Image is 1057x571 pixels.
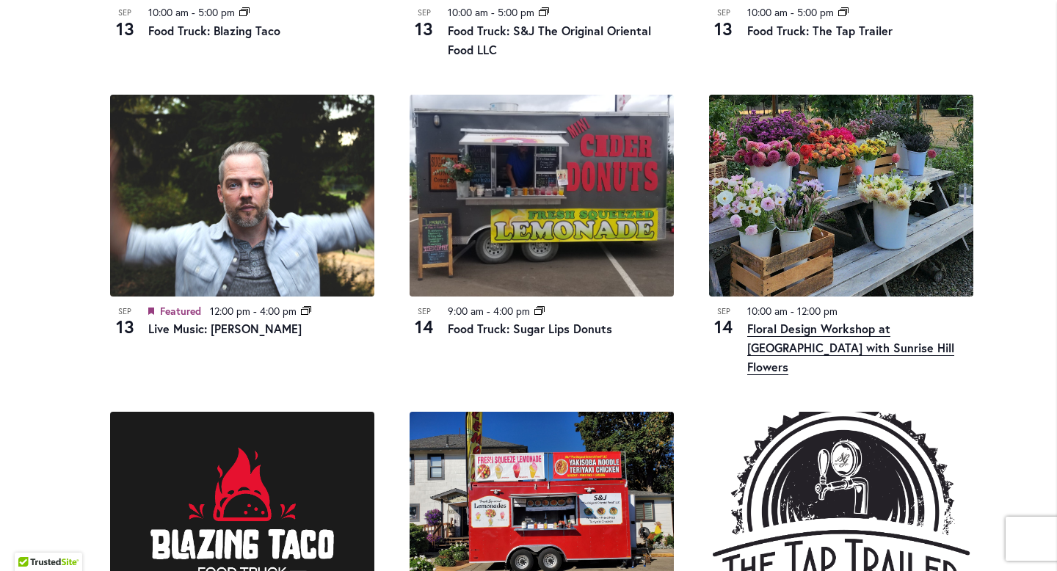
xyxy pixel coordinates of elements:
time: 5:00 pm [198,5,235,19]
a: Floral Design Workshop at [GEOGRAPHIC_DATA] with Sunrise Hill Flowers [747,321,954,375]
iframe: Launch Accessibility Center [11,519,52,560]
span: - [791,5,794,19]
time: 10:00 am [747,5,788,19]
span: Sep [110,305,139,318]
span: - [253,304,257,318]
span: Sep [410,305,439,318]
span: 14 [709,314,738,339]
span: 13 [110,314,139,339]
span: - [487,304,490,318]
time: 5:00 pm [498,5,534,19]
time: 5:00 pm [797,5,834,19]
time: 10:00 am [747,304,788,318]
span: Sep [110,7,139,19]
img: Food Truck: Sugar Lips Apple Cider Donuts [410,95,674,297]
img: DO NOT USE – 4bea62f752e00373f10c57a371b0c941 [709,95,973,297]
time: 4:00 pm [493,304,530,318]
time: 9:00 am [448,304,484,318]
time: 12:00 pm [210,304,250,318]
time: 10:00 am [448,5,488,19]
em: Featured [148,303,154,320]
time: 10:00 am [148,5,189,19]
span: Sep [709,305,738,318]
span: - [192,5,195,19]
span: 13 [709,16,738,41]
time: 4:00 pm [260,304,297,318]
time: 12:00 pm [797,304,838,318]
a: Food Truck: Blazing Taco [148,23,280,38]
span: - [491,5,495,19]
a: Food Truck: S&J The Original Oriental Food LLC [448,23,651,57]
span: - [791,304,794,318]
span: Sep [410,7,439,19]
span: 14 [410,314,439,339]
img: Live Music: Tyler Stenson [110,95,374,297]
a: Food Truck: Sugar Lips Donuts [448,321,612,336]
span: Featured [160,304,201,318]
span: Sep [709,7,738,19]
a: Food Truck: The Tap Trailer [747,23,893,38]
span: 13 [110,16,139,41]
a: Live Music: [PERSON_NAME] [148,321,302,336]
span: 13 [410,16,439,41]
